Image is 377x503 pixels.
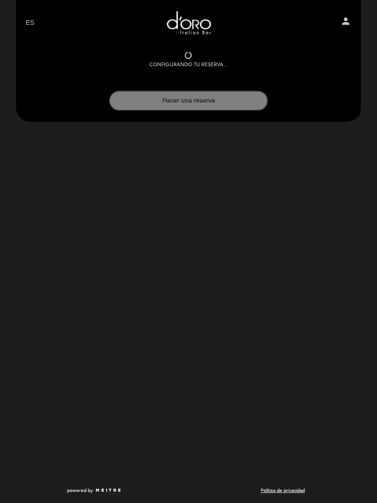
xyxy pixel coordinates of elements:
[261,487,305,494] a: Política de privacidad
[109,91,268,111] button: Hacer una reserva
[340,16,351,29] button: person
[131,10,246,35] a: D'oro Italian Bar
[340,16,351,27] i: person
[149,61,228,69] div: Configurando tu reserva...
[67,487,121,494] a: powered by
[95,488,121,493] img: MEITRE
[67,487,93,494] span: powered by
